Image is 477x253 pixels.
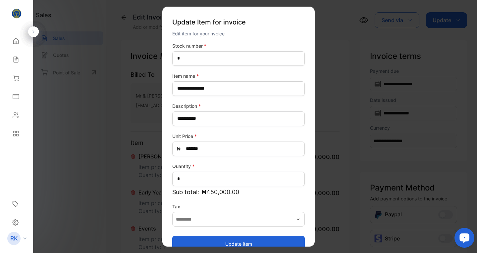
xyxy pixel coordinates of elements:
label: Tax [172,203,305,210]
label: Unit Price [172,132,305,139]
p: Update Item for invoice [172,14,305,29]
img: logo [12,9,22,19]
label: Description [172,102,305,109]
label: Quantity [172,162,305,169]
p: Sub total: [172,187,305,196]
span: ₦450,000.00 [202,187,239,196]
button: Update item [172,236,305,252]
span: ₦ [177,145,181,152]
span: Edit item for your invoice [172,30,225,36]
p: RK [10,234,18,243]
label: Item name [172,72,305,79]
iframe: LiveChat chat widget [449,225,477,253]
label: Stock number [172,42,305,49]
